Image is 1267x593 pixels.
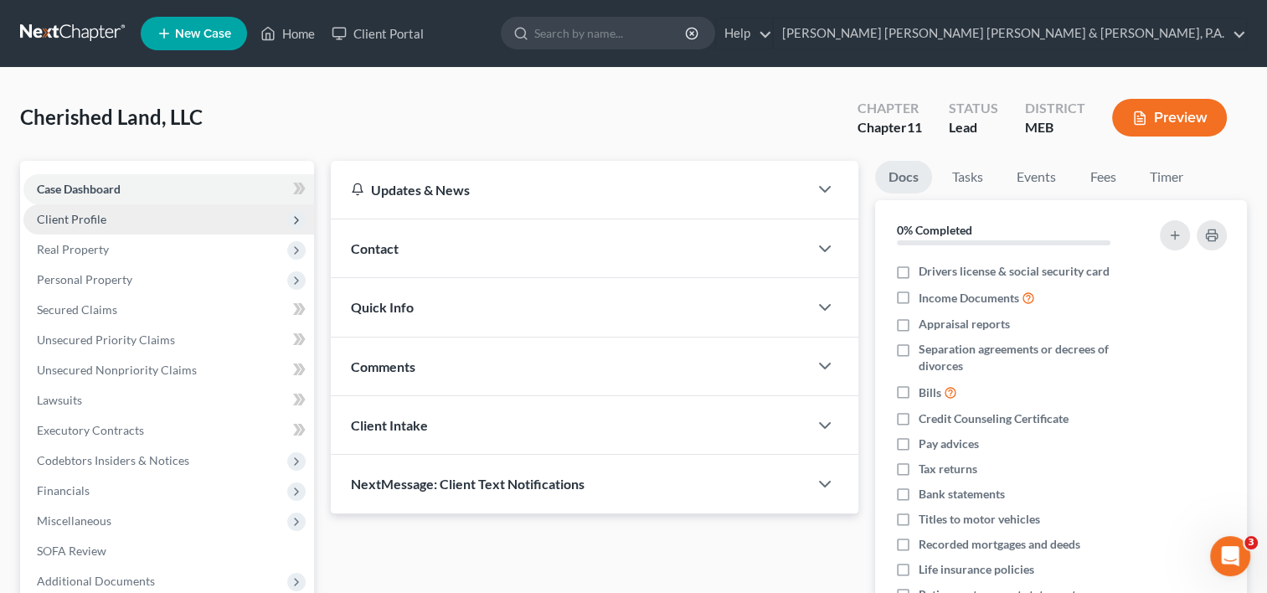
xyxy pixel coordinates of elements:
a: Timer [1136,161,1197,193]
iframe: Intercom live chat [1210,536,1250,576]
div: Chapter [858,118,922,137]
span: Contact [351,240,399,256]
span: Cherished Land, LLC [20,105,203,129]
a: Tasks [939,161,997,193]
span: Appraisal reports [919,316,1010,333]
span: Additional Documents [37,574,155,588]
span: Tax returns [919,461,977,477]
span: Pay advices [919,436,979,452]
span: Lawsuits [37,393,82,407]
span: Executory Contracts [37,423,144,437]
div: MEB [1025,118,1085,137]
span: Drivers license & social security card [919,263,1110,280]
span: Income Documents [919,290,1019,307]
div: Lead [949,118,998,137]
span: Codebtors Insiders & Notices [37,453,189,467]
div: Updates & News [351,181,788,199]
input: Search by name... [534,18,688,49]
span: Recorded mortgages and deeds [919,536,1080,553]
div: Status [949,99,998,118]
span: Separation agreements or decrees of divorces [919,341,1140,374]
span: 11 [907,119,922,135]
button: Preview [1112,99,1227,137]
span: Financials [37,483,90,498]
span: New Case [175,28,231,40]
span: Miscellaneous [37,513,111,528]
a: Fees [1076,161,1130,193]
span: Life insurance policies [919,561,1034,578]
span: Titles to motor vehicles [919,511,1040,528]
span: 3 [1244,536,1258,549]
strong: 0% Completed [897,223,972,237]
a: Unsecured Nonpriority Claims [23,355,314,385]
span: Bank statements [919,486,1005,503]
span: Credit Counseling Certificate [919,410,1069,427]
span: Comments [351,358,415,374]
span: Bills [919,384,941,401]
a: Unsecured Priority Claims [23,325,314,355]
span: Unsecured Priority Claims [37,333,175,347]
span: Client Profile [37,212,106,226]
a: Lawsuits [23,385,314,415]
a: Events [1003,161,1069,193]
span: Real Property [37,242,109,256]
span: Quick Info [351,299,414,315]
span: NextMessage: Client Text Notifications [351,476,585,492]
div: Chapter [858,99,922,118]
a: Secured Claims [23,295,314,325]
span: SOFA Review [37,544,106,558]
span: Case Dashboard [37,182,121,196]
a: Docs [875,161,932,193]
a: Client Portal [323,18,432,49]
a: Executory Contracts [23,415,314,446]
a: Case Dashboard [23,174,314,204]
a: Help [716,18,772,49]
a: SOFA Review [23,536,314,566]
span: Unsecured Nonpriority Claims [37,363,197,377]
a: Home [252,18,323,49]
a: [PERSON_NAME] [PERSON_NAME] [PERSON_NAME] & [PERSON_NAME], P.A. [774,18,1246,49]
div: District [1025,99,1085,118]
span: Personal Property [37,272,132,286]
span: Client Intake [351,417,428,433]
span: Secured Claims [37,302,117,317]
